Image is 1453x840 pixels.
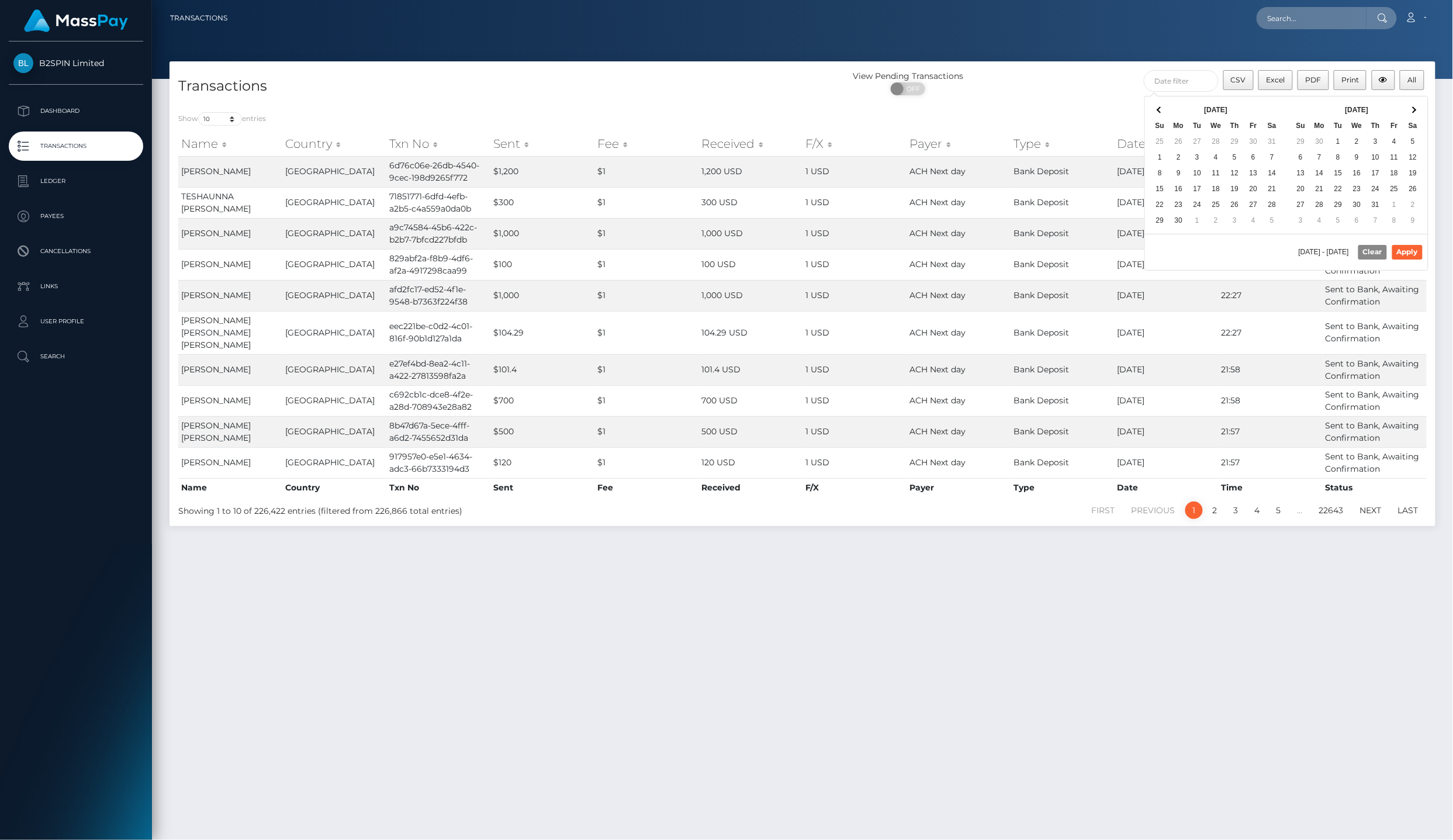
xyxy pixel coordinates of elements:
[1248,502,1267,519] a: 4
[1267,75,1285,84] span: Excel
[1170,165,1188,181] td: 9
[1207,134,1226,150] td: 28
[282,447,386,478] td: [GEOGRAPHIC_DATA]
[9,342,143,371] a: Search
[9,307,143,336] a: User Profile
[1207,197,1226,213] td: 25
[1244,197,1263,213] td: 27
[1151,165,1170,181] td: 8
[909,228,966,238] span: ACH Next day
[1329,134,1348,150] td: 1
[9,202,143,231] a: Payees
[1188,165,1207,181] td: 10
[1144,70,1219,92] input: Date filter
[802,478,907,497] th: F/X
[13,313,139,330] p: User Profile
[698,478,802,497] th: Received
[1408,75,1417,84] span: All
[181,420,251,443] span: [PERSON_NAME] [PERSON_NAME]
[1310,134,1329,150] td: 30
[802,447,907,478] td: 1 USD
[13,102,139,120] p: Dashboard
[802,354,907,385] td: 1 USD
[1385,181,1404,197] td: 25
[1298,70,1329,90] button: PDF
[1310,165,1329,181] td: 14
[181,166,251,177] span: [PERSON_NAME]
[1292,165,1310,181] td: 13
[1348,150,1366,165] td: 9
[1170,213,1188,229] td: 30
[594,156,698,187] td: $1
[909,259,966,269] span: ACH Next day
[1115,416,1219,447] td: [DATE]
[698,249,802,280] td: 100 USD
[1263,134,1282,150] td: 31
[1323,447,1427,478] td: Sent to Bank, Awaiting Confirmation
[1115,478,1219,497] th: Date
[1392,502,1425,519] a: Last
[698,447,802,478] td: 120 USD
[907,478,1011,497] th: Payer
[909,426,966,437] span: ACH Next day
[594,311,698,354] td: $1
[907,132,1011,155] th: Payer: activate to sort column ascending
[490,478,594,497] th: Sent
[1011,218,1115,249] td: Bank Deposit
[9,58,143,68] span: B2SPIN Limited
[1244,165,1263,181] td: 13
[1188,197,1207,213] td: 24
[1263,165,1282,181] td: 14
[1207,213,1226,229] td: 2
[594,249,698,280] td: $1
[1219,478,1323,497] th: Time
[1115,385,1219,416] td: [DATE]
[1292,181,1310,197] td: 20
[1263,197,1282,213] td: 28
[13,137,139,155] p: Transactions
[1323,478,1427,497] th: Status
[1348,181,1366,197] td: 23
[1310,102,1404,118] th: [DATE]
[1170,118,1188,134] th: Mo
[490,447,594,478] td: $120
[1292,118,1310,134] th: Su
[386,311,490,354] td: eec221be-c0d2-4c01-816f-90b1d127a1da
[1329,118,1348,134] th: Tu
[1372,70,1396,90] button: Column visibility
[594,447,698,478] td: $1
[1219,385,1323,416] td: 21:58
[1366,150,1385,165] td: 10
[594,385,698,416] td: $1
[13,243,139,260] p: Cancellations
[1244,213,1263,229] td: 4
[1366,118,1385,134] th: Th
[1310,181,1329,197] td: 21
[282,354,386,385] td: [GEOGRAPHIC_DATA]
[490,280,594,311] td: $1,000
[282,249,386,280] td: [GEOGRAPHIC_DATA]
[1334,70,1367,90] button: Print
[1011,280,1115,311] td: Bank Deposit
[282,416,386,447] td: [GEOGRAPHIC_DATA]
[386,132,490,155] th: Txn No: activate to sort column ascending
[1385,150,1404,165] td: 11
[909,364,966,375] span: ACH Next day
[1188,118,1207,134] th: Tu
[1323,385,1427,416] td: Sent to Bank, Awaiting Confirmation
[1263,181,1282,197] td: 21
[1011,447,1115,478] td: Bank Deposit
[1170,134,1188,150] td: 26
[594,187,698,218] td: $1
[909,197,966,208] span: ACH Next day
[1270,502,1288,519] a: 5
[1292,150,1310,165] td: 6
[594,218,698,249] td: $1
[13,278,139,295] p: Links
[386,478,490,497] th: Txn No
[594,132,698,155] th: Fee: activate to sort column ascending
[698,156,802,187] td: 1,200 USD
[490,249,594,280] td: $100
[1257,7,1366,29] input: Search...
[1385,213,1404,229] td: 8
